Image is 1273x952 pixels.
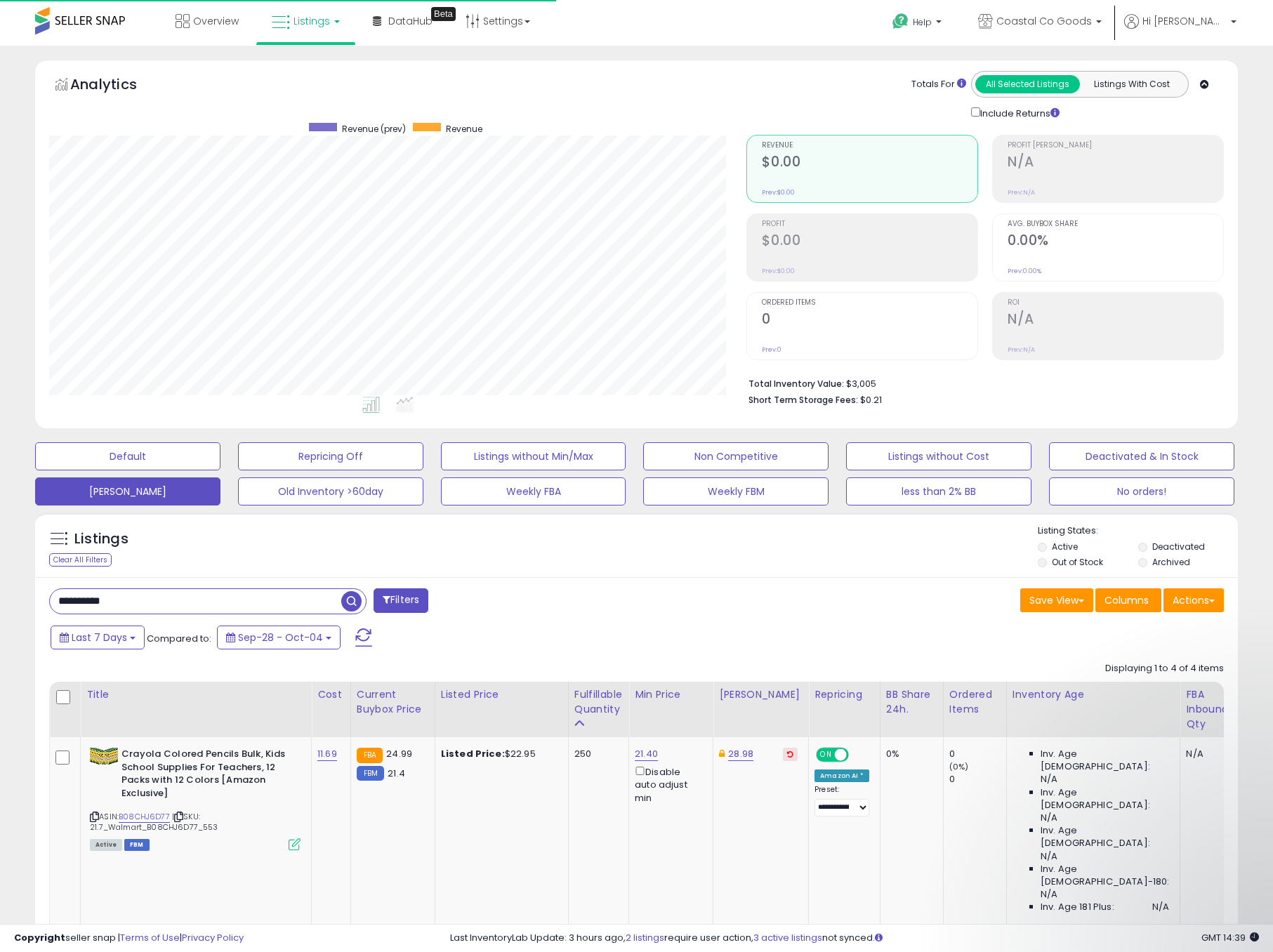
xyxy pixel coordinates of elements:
[441,747,505,760] b: Listed Price:
[1186,748,1223,760] div: N/A
[124,839,150,851] span: FBM
[74,529,128,549] h5: Listings
[1095,588,1161,612] button: Columns
[1008,299,1223,307] span: ROI
[1038,524,1238,538] p: Listing States:
[357,766,384,781] small: FBM
[1041,748,1169,773] span: Inv. Age [DEMOGRAPHIC_DATA]:
[748,394,858,406] b: Short Term Storage Fees:
[441,748,558,760] div: $22.95
[643,477,829,505] button: Weekly FBM
[1041,824,1169,849] span: Inv. Age [DEMOGRAPHIC_DATA]:
[1041,773,1057,786] span: N/A
[635,747,658,761] a: 21.40
[881,2,956,46] a: Help
[90,748,118,765] img: 51J4NXSkPOL._SL40_.jpg
[238,442,423,470] button: Repricing Off
[386,747,412,760] span: 24.99
[388,14,433,28] span: DataHub
[441,477,626,505] button: Weekly FBA
[762,267,795,275] small: Prev: $0.00
[1105,662,1224,675] div: Displaying 1 to 4 of 4 items
[51,626,145,649] button: Last 7 Days
[1152,556,1190,568] label: Archived
[441,687,562,702] div: Listed Price
[217,626,341,649] button: Sep-28 - Oct-04
[90,748,301,849] div: ASIN:
[975,75,1080,93] button: All Selected Listings
[886,748,932,760] div: 0%
[388,767,405,780] span: 21.4
[90,839,122,851] span: All listings currently available for purchase on Amazon
[317,687,345,702] div: Cost
[374,588,428,613] button: Filters
[1186,687,1228,732] div: FBA inbound Qty
[1008,267,1041,275] small: Prev: 0.00%
[35,477,220,505] button: [PERSON_NAME]
[293,14,330,28] span: Listings
[1008,188,1035,197] small: Prev: N/A
[719,687,803,702] div: [PERSON_NAME]
[748,374,1213,391] li: $3,005
[762,142,977,150] span: Revenue
[814,785,869,817] div: Preset:
[450,932,1259,945] div: Last InventoryLab Update: 3 hours ago, require user action, not synced.
[1041,786,1169,812] span: Inv. Age [DEMOGRAPHIC_DATA]:
[814,769,869,782] div: Amazon AI *
[762,345,781,354] small: Prev: 0
[1052,556,1103,568] label: Out of Stock
[357,748,383,763] small: FBA
[1008,311,1223,330] h2: N/A
[949,761,969,772] small: (0%)
[1049,442,1234,470] button: Deactivated & In Stock
[238,477,423,505] button: Old Inventory >60day
[911,78,966,91] div: Totals For
[961,105,1076,121] div: Include Returns
[635,687,707,702] div: Min Price
[1142,14,1227,28] span: Hi [PERSON_NAME]
[748,378,844,390] b: Total Inventory Value:
[182,931,244,944] a: Privacy Policy
[762,188,795,197] small: Prev: $0.00
[90,811,218,832] span: | SKU: 21.7_Walmart_B08CHJ6D77_553
[846,477,1031,505] button: less than 2% BB
[949,687,1001,717] div: Ordered Items
[753,931,822,944] a: 3 active listings
[1008,220,1223,228] span: Avg. Buybox Share
[147,632,211,645] span: Compared to:
[913,16,932,28] span: Help
[1008,345,1035,354] small: Prev: N/A
[949,748,1006,760] div: 0
[193,14,239,28] span: Overview
[72,630,127,644] span: Last 7 Days
[1104,593,1149,607] span: Columns
[817,749,835,761] span: ON
[70,74,164,98] h5: Analytics
[119,811,170,823] a: B08CHJ6D77
[728,747,753,761] a: 28.98
[1152,541,1205,553] label: Deactivated
[949,773,1006,786] div: 0
[49,553,112,567] div: Clear All Filters
[574,687,623,717] div: Fulfillable Quantity
[762,311,977,330] h2: 0
[1049,477,1234,505] button: No orders!
[1052,541,1078,553] label: Active
[1008,232,1223,251] h2: 0.00%
[574,748,618,760] div: 250
[847,749,869,761] span: OFF
[1013,687,1174,702] div: Inventory Age
[1163,588,1224,612] button: Actions
[635,764,702,805] div: Disable auto adjust min
[14,931,65,944] strong: Copyright
[846,442,1031,470] button: Listings without Cost
[1008,154,1223,173] h2: N/A
[1008,142,1223,150] span: Profit [PERSON_NAME]
[1124,14,1236,46] a: Hi [PERSON_NAME]
[762,220,977,228] span: Profit
[643,442,829,470] button: Non Competitive
[762,299,977,307] span: Ordered Items
[892,13,909,30] i: Get Help
[996,14,1092,28] span: Coastal Co Goods
[120,931,180,944] a: Terms of Use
